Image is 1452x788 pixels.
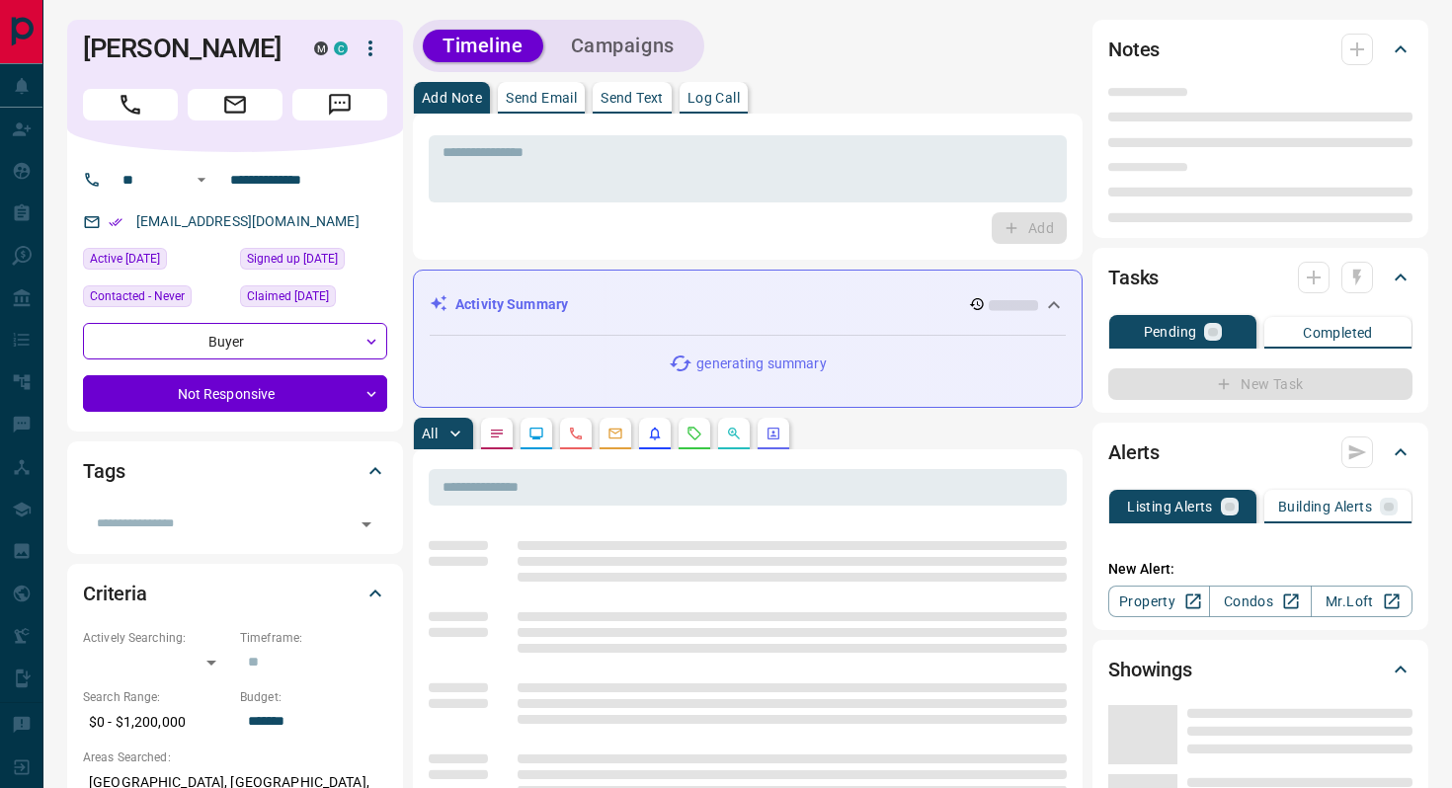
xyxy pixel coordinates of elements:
h2: Tags [83,455,124,487]
div: Thu Dec 28 2017 [240,248,387,276]
h2: Criteria [83,578,147,609]
div: Criteria [83,570,387,617]
span: Active [DATE] [90,249,160,269]
svg: Email Verified [109,215,122,229]
svg: Notes [489,426,505,441]
span: Signed up [DATE] [247,249,338,269]
span: Call [83,89,178,120]
p: Completed [1303,326,1373,340]
a: [EMAIL_ADDRESS][DOMAIN_NAME] [136,213,360,229]
p: Building Alerts [1278,500,1372,513]
div: Thu Dec 28 2017 [240,285,387,313]
svg: Agent Actions [766,426,781,441]
div: Buyer [83,323,387,359]
span: Contacted - Never [90,286,185,306]
span: Message [292,89,387,120]
svg: Calls [568,426,584,441]
p: Budget: [240,688,387,706]
span: Email [188,89,282,120]
p: generating summary [696,354,826,374]
p: Send Email [506,91,577,105]
button: Open [190,168,213,192]
p: Search Range: [83,688,230,706]
div: Mon Aug 11 2025 [83,248,230,276]
div: Notes [1108,26,1412,73]
a: Condos [1209,586,1311,617]
p: Actively Searching: [83,629,230,647]
button: Timeline [423,30,543,62]
p: $0 - $1,200,000 [83,706,230,739]
h2: Tasks [1108,262,1159,293]
div: mrloft.ca [314,41,328,55]
button: Campaigns [551,30,694,62]
h2: Notes [1108,34,1160,65]
h1: [PERSON_NAME] [83,33,284,64]
svg: Listing Alerts [647,426,663,441]
p: All [422,427,438,440]
p: Areas Searched: [83,749,387,766]
div: Alerts [1108,429,1412,476]
div: Activity Summary [430,286,1066,323]
p: New Alert: [1108,559,1412,580]
svg: Lead Browsing Activity [528,426,544,441]
p: Send Text [601,91,664,105]
h2: Alerts [1108,436,1160,468]
button: Open [353,511,380,538]
div: condos.ca [334,41,348,55]
svg: Opportunities [726,426,742,441]
a: Mr.Loft [1311,586,1412,617]
p: Activity Summary [455,294,568,315]
div: Tasks [1108,254,1412,301]
p: Log Call [687,91,740,105]
svg: Emails [607,426,623,441]
div: Not Responsive [83,375,387,412]
svg: Requests [686,426,702,441]
p: Add Note [422,91,482,105]
div: Showings [1108,646,1412,693]
a: Property [1108,586,1210,617]
p: Timeframe: [240,629,387,647]
span: Claimed [DATE] [247,286,329,306]
div: Tags [83,447,387,495]
p: Listing Alerts [1127,500,1213,513]
h2: Showings [1108,654,1192,685]
p: Pending [1144,325,1197,339]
